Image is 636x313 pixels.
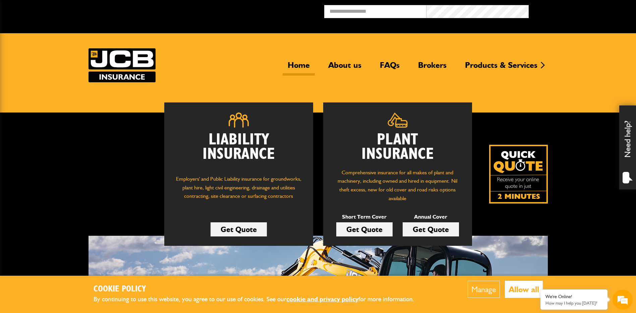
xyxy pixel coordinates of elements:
a: Get Quote [403,222,459,236]
a: JCB Insurance Services [89,48,156,82]
a: Get Quote [211,222,267,236]
a: FAQs [375,60,405,76]
input: Enter your email address [9,82,122,97]
a: Get Quote [336,222,393,236]
div: We're Online! [545,294,602,300]
h2: Cookie Policy [94,284,425,295]
button: Manage [468,281,500,298]
p: Employers' and Public Liability insurance for groundworks, plant hire, light civil engineering, d... [174,175,303,207]
h2: Plant Insurance [333,133,462,162]
div: Minimize live chat window [110,3,126,19]
img: JCB Insurance Services logo [89,48,156,82]
a: Get your insurance quote isn just 2-minutes [489,145,548,204]
input: Enter your phone number [9,102,122,117]
input: Enter your last name [9,62,122,77]
p: How may I help you today? [545,301,602,306]
p: Comprehensive insurance for all makes of plant and machinery, including owned and hired in equipm... [333,168,462,203]
em: Start Chat [91,207,122,216]
button: Allow all [505,281,543,298]
a: Products & Services [460,60,542,76]
a: About us [323,60,366,76]
textarea: Type your message and hit 'Enter' [9,122,122,201]
a: Home [283,60,315,76]
div: Chat with us now [35,38,113,46]
img: Quick Quote [489,145,548,204]
h2: Liability Insurance [174,133,303,168]
p: Annual Cover [403,213,459,221]
img: d_20077148190_company_1631870298795_20077148190 [11,37,28,47]
p: Short Term Cover [336,213,393,221]
div: Need help? [619,105,636,189]
button: Broker Login [529,5,631,15]
a: cookie and privacy policy [286,295,358,303]
p: By continuing to use this website, you agree to our use of cookies. See our for more information. [94,294,425,305]
a: Brokers [413,60,452,76]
